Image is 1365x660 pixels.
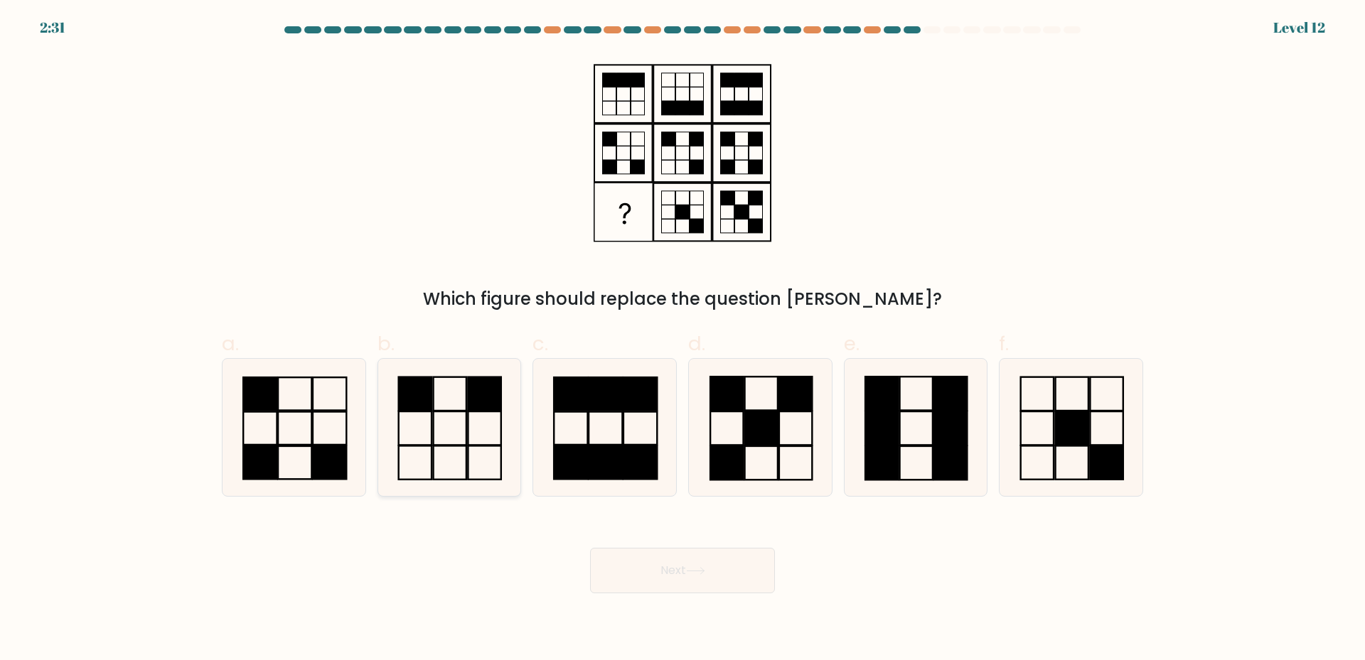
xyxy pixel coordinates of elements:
[999,330,1009,357] span: f.
[1273,17,1325,38] div: Level 12
[222,330,239,357] span: a.
[688,330,705,357] span: d.
[378,330,395,357] span: b.
[844,330,860,357] span: e.
[532,330,548,357] span: c.
[40,17,65,38] div: 2:31
[590,548,775,593] button: Next
[230,286,1135,312] div: Which figure should replace the question [PERSON_NAME]?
